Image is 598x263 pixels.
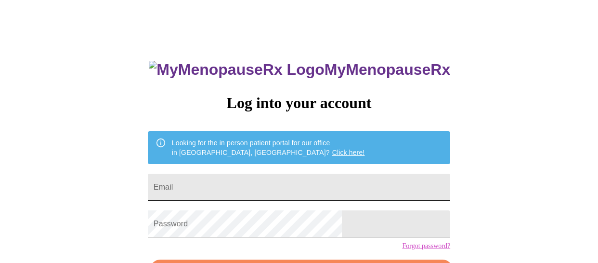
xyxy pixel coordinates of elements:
[149,61,324,79] img: MyMenopauseRx Logo
[149,61,450,79] h3: MyMenopauseRx
[172,134,365,161] div: Looking for the in person patient portal for our office in [GEOGRAPHIC_DATA], [GEOGRAPHIC_DATA]?
[148,94,450,112] h3: Log into your account
[332,149,365,156] a: Click here!
[402,242,450,250] a: Forgot password?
